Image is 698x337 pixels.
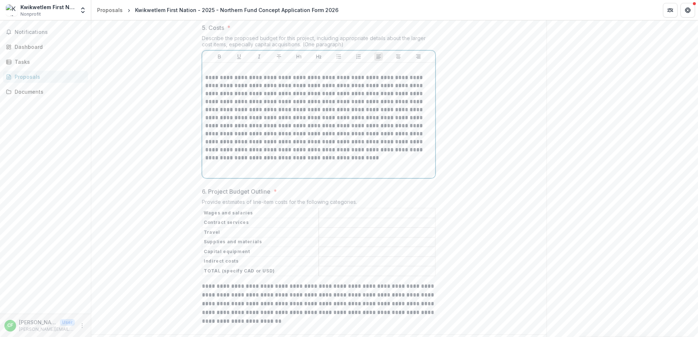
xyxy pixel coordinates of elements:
[275,52,283,61] button: Strike
[202,199,436,208] div: Provide estimates of line-item costs for the following categories.
[78,321,87,330] button: More
[202,23,224,32] p: 5. Costs
[15,58,82,66] div: Tasks
[202,187,271,196] p: 6. Project Budget Outline
[97,6,123,14] div: Proposals
[202,266,319,276] th: TOTAL (specify CAD or USD)
[19,326,75,333] p: [PERSON_NAME][EMAIL_ADDRESS][PERSON_NAME][DOMAIN_NAME]
[202,237,319,247] th: Supplies and materials
[3,41,88,53] a: Dashboard
[202,35,436,50] div: Describe the proposed budget for this project, including appropriate details about the larger cos...
[3,71,88,83] a: Proposals
[7,323,13,328] div: Curtis Fullerton
[20,3,75,11] div: Kwikwetlem First Nation
[255,52,264,61] button: Italicize
[663,3,678,18] button: Partners
[94,5,341,15] nav: breadcrumb
[202,208,319,218] th: Wages and salaries
[295,52,303,61] button: Heading 1
[202,218,319,228] th: Contract services
[135,6,338,14] div: Kwikwetlem First Nation - 2025 - Northern Fund Concept Application Form 2026
[20,11,41,18] span: Nonprofit
[215,52,224,61] button: Bold
[6,4,18,16] img: Kwikwetlem First Nation
[78,3,88,18] button: Open entity switcher
[202,247,319,257] th: Capital equipment
[235,52,243,61] button: Underline
[15,43,82,51] div: Dashboard
[15,88,82,96] div: Documents
[334,52,343,61] button: Bullet List
[202,228,319,237] th: Travel
[94,5,126,15] a: Proposals
[680,3,695,18] button: Get Help
[3,86,88,98] a: Documents
[60,319,75,326] p: User
[3,56,88,68] a: Tasks
[15,73,82,81] div: Proposals
[15,29,85,35] span: Notifications
[314,52,323,61] button: Heading 2
[394,52,403,61] button: Align Center
[414,52,423,61] button: Align Right
[202,256,319,266] th: Indirect costs
[3,26,88,38] button: Notifications
[354,52,363,61] button: Ordered List
[19,318,57,326] p: [PERSON_NAME]
[374,52,383,61] button: Align Left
